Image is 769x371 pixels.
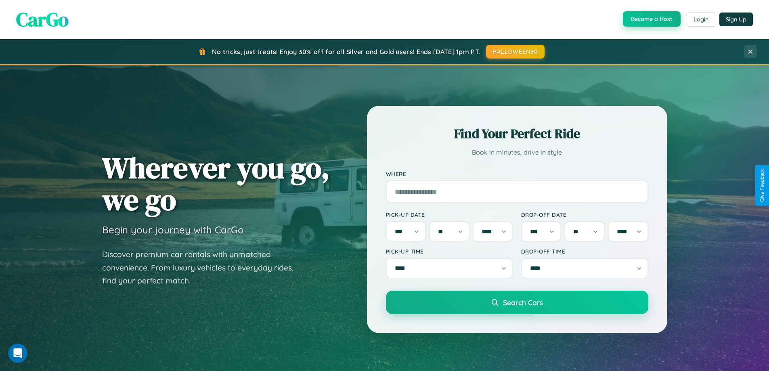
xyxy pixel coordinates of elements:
span: Search Cars [503,298,543,307]
button: HALLOWEEN30 [486,45,545,59]
label: Drop-off Date [521,211,648,218]
label: Pick-up Time [386,248,513,255]
h2: Find Your Perfect Ride [386,125,648,143]
h1: Wherever you go, we go [102,152,330,216]
label: Where [386,170,648,177]
button: Search Cars [386,291,648,314]
button: Sign Up [719,13,753,26]
button: Become a Host [623,11,681,27]
div: Give Feedback [759,169,765,202]
label: Drop-off Time [521,248,648,255]
h3: Begin your journey with CarGo [102,224,244,236]
button: Login [687,12,715,27]
p: Book in minutes, drive in style [386,147,648,158]
label: Pick-up Date [386,211,513,218]
p: Discover premium car rentals with unmatched convenience. From luxury vehicles to everyday rides, ... [102,248,304,287]
span: CarGo [16,6,69,33]
span: No tricks, just treats! Enjoy 30% off for all Silver and Gold users! Ends [DATE] 1pm PT. [212,48,480,56]
iframe: Intercom live chat [8,344,27,363]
